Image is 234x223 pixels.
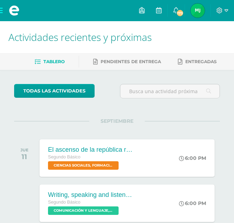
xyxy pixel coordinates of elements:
span: Entregadas [185,59,217,64]
div: El ascenso de la república romana [48,146,133,153]
a: Tablero [35,56,65,67]
span: COMUNICACIÓN Y LENGUAJE, IDIOMA EXTRANJERO 'Sección A' [48,206,119,215]
input: Busca una actividad próxima aquí... [120,84,220,98]
span: Segundo Básico [48,200,80,205]
div: 6:00 PM [179,200,206,206]
span: Segundo Básico [48,155,80,159]
div: JUE [20,147,29,152]
span: Actividades recientes y próximas [8,30,152,44]
div: 6:00 PM [179,155,206,161]
div: Writing, speaking and listening. [48,191,133,199]
a: Entregadas [178,56,217,67]
span: Pendientes de entrega [101,59,161,64]
img: cd537a75a8fc0316964810807a439696.png [191,4,205,18]
a: Pendientes de entrega [93,56,161,67]
span: Tablero [43,59,65,64]
span: SEPTIEMBRE [89,118,145,124]
a: todas las Actividades [14,84,95,98]
div: 11 [20,152,29,161]
span: CIENCIAS SOCIALES, FORMACIÓN CIUDADANA E INTERCULTURALIDAD 'Sección A' [48,161,119,170]
span: 173 [176,9,184,17]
